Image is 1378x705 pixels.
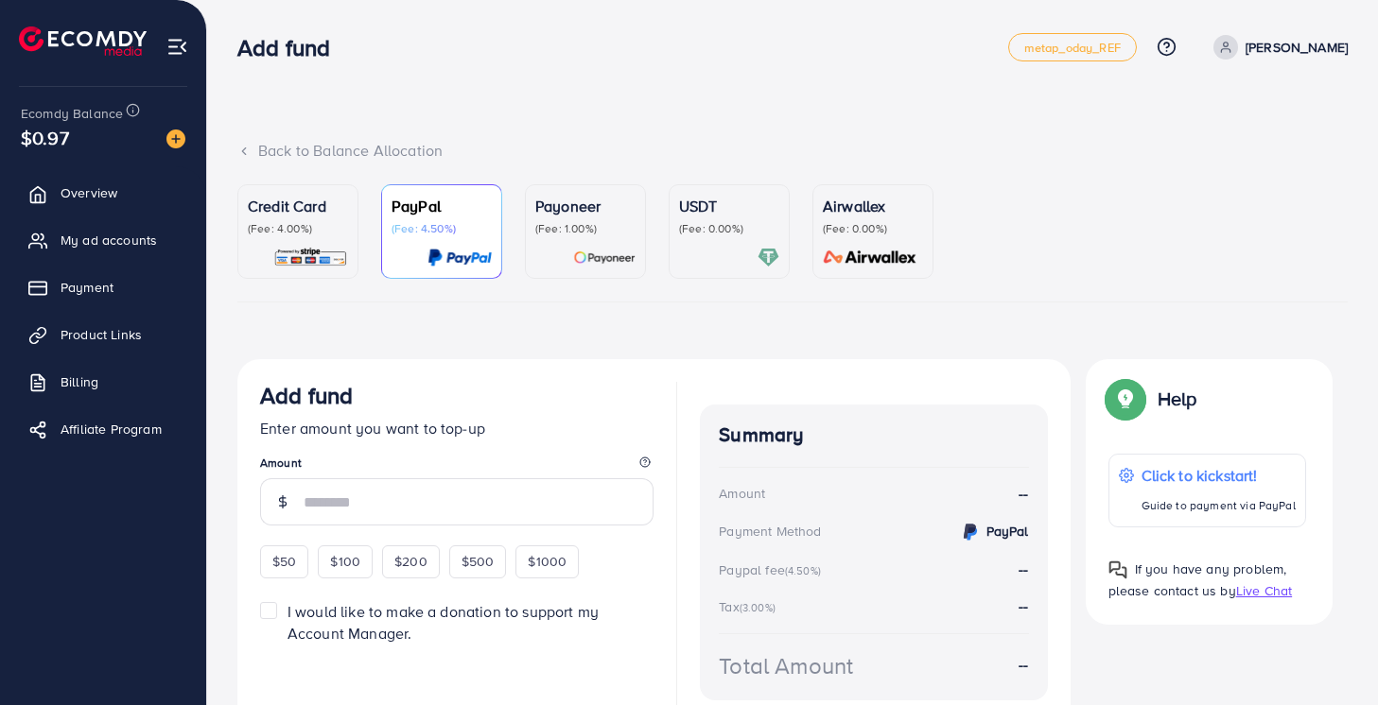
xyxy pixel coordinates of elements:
p: (Fee: 4.00%) [248,221,348,236]
a: Product Links [14,316,192,353]
img: card [427,247,492,268]
strong: PayPal [986,522,1029,541]
img: card [273,247,348,268]
div: Total Amount [719,649,853,682]
div: Payment Method [719,522,821,541]
p: Airwallex [823,195,923,217]
img: menu [166,36,188,58]
span: $500 [462,552,495,571]
a: metap_oday_REF [1008,33,1137,61]
p: Help [1158,387,1197,410]
img: Popup guide [1108,560,1127,579]
p: Payoneer [535,195,636,217]
div: Paypal fee [719,560,827,579]
div: Tax [719,597,781,616]
img: card [758,247,779,268]
a: Overview [14,174,192,212]
span: Payment [61,278,113,297]
span: $200 [394,552,427,571]
a: Billing [14,363,192,401]
span: Billing [61,372,98,391]
p: Guide to payment via PayPal [1142,494,1296,517]
small: (4.50%) [785,563,821,578]
span: My ad accounts [61,231,157,249]
p: (Fee: 0.00%) [823,221,923,236]
span: Live Chat [1236,581,1292,600]
span: Product Links [61,325,142,344]
strong: -- [1019,483,1028,505]
a: Payment [14,268,192,306]
small: (3.00%) [740,600,776,615]
h3: Add fund [260,382,353,409]
a: Affiliate Program [14,410,192,448]
div: Back to Balance Allocation [237,140,1348,162]
span: $50 [272,552,296,571]
span: $0.97 [21,124,69,151]
img: Popup guide [1108,382,1143,416]
iframe: Chat [1298,620,1364,691]
span: Ecomdy Balance [21,104,123,123]
p: Click to kickstart! [1142,464,1296,487]
img: credit [959,521,982,543]
p: [PERSON_NAME] [1246,36,1348,59]
div: Amount [719,484,765,503]
strong: -- [1019,559,1028,579]
span: Overview [61,183,117,202]
img: card [573,247,636,268]
strong: -- [1019,654,1028,676]
a: [PERSON_NAME] [1206,35,1348,60]
h3: Add fund [237,34,345,61]
strong: -- [1019,595,1028,616]
p: USDT [679,195,779,217]
img: image [166,129,185,148]
span: $1000 [528,552,567,571]
p: (Fee: 1.00%) [535,221,636,236]
p: (Fee: 0.00%) [679,221,779,236]
span: If you have any problem, please contact us by [1108,559,1287,600]
h4: Summary [719,423,1028,447]
a: My ad accounts [14,221,192,259]
span: I would like to make a donation to support my Account Manager. [288,601,599,644]
span: Affiliate Program [61,420,162,438]
p: Enter amount you want to top-up [260,417,654,439]
p: Credit Card [248,195,348,217]
p: PayPal [392,195,492,217]
img: card [817,247,923,268]
span: metap_oday_REF [1024,42,1121,54]
legend: Amount [260,455,654,478]
span: $100 [330,552,360,571]
img: logo [19,26,147,56]
p: (Fee: 4.50%) [392,221,492,236]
